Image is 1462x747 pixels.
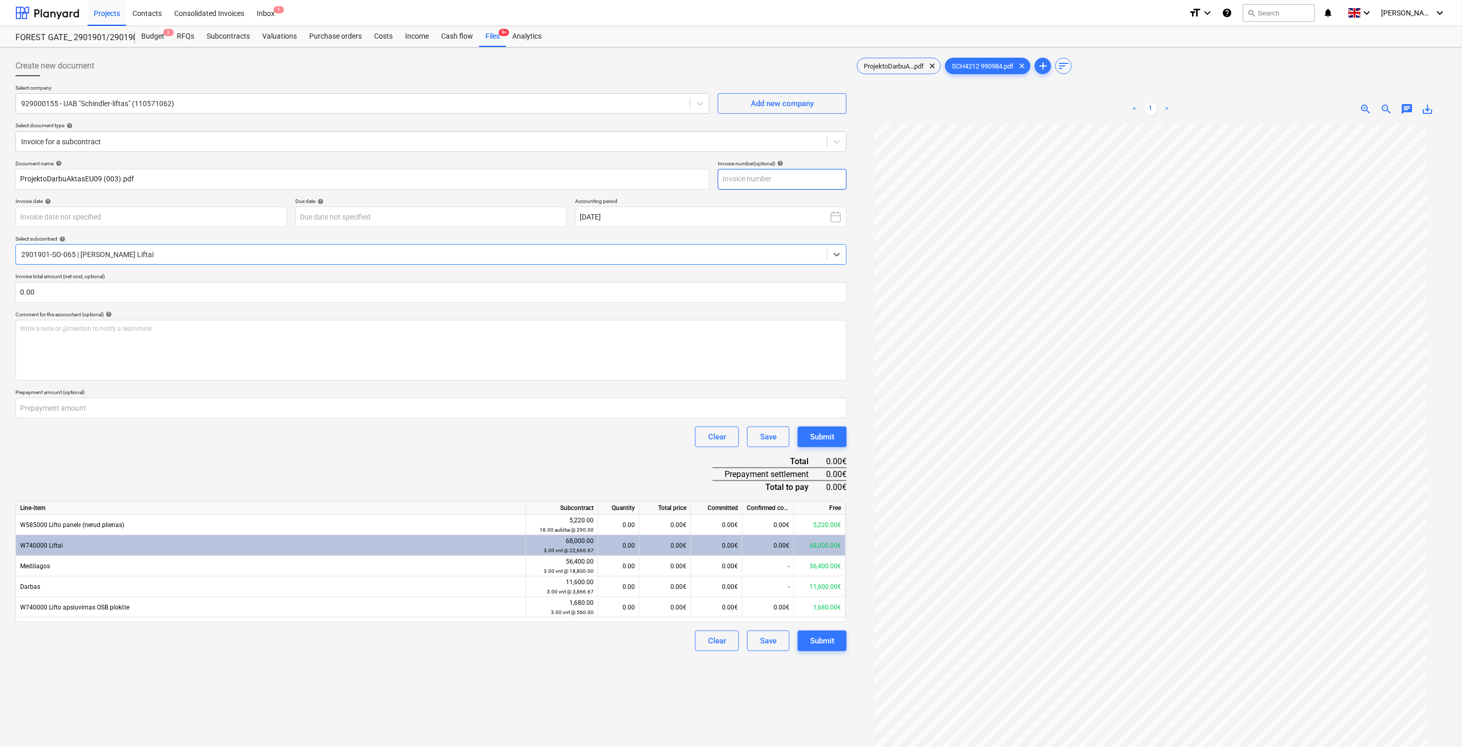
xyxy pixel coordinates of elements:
div: Submit [810,634,834,648]
i: notifications [1323,7,1334,19]
div: Comment for the accountant (optional) [15,311,847,318]
div: 0.00€ [640,535,691,556]
div: 0.00 [602,576,635,597]
div: Total to pay [713,481,826,493]
span: clear [926,60,938,72]
a: Previous page [1128,103,1140,115]
div: 0.00€ [743,597,794,618]
small: 3.00 vnt @ 22,666.67 [544,548,594,553]
input: Invoice number [718,169,847,190]
div: Add new company [751,97,814,110]
div: Save [760,430,777,444]
span: ProjektoDarbuA...pdf [858,62,930,70]
div: 0.00€ [691,556,743,576]
div: 0.00 [602,535,635,556]
span: 9+ [499,29,509,36]
a: Page 1 is your current page [1145,103,1157,115]
div: 5,220.00€ [794,515,846,535]
a: Subcontracts [200,26,256,47]
div: ProjektoDarbuA...pdf [857,58,941,74]
button: Add new company [718,93,847,114]
div: 0.00€ [640,556,691,576]
p: Accounting period [575,198,847,207]
a: Costs [368,26,399,47]
div: 68,000.00 [530,536,594,555]
span: add [1037,60,1049,72]
span: search [1248,9,1256,17]
div: Confirmed costs [743,502,794,515]
button: Clear [695,427,739,447]
i: keyboard_arrow_down [1202,7,1214,19]
span: Darbas [20,583,40,590]
div: 0.00€ [640,576,691,597]
div: Due date [295,198,567,205]
div: 5,220.00 [530,516,594,535]
a: Next page [1161,103,1173,115]
div: Save [760,634,777,648]
span: SCH4212 990984.pdf [946,62,1020,70]
p: Select company [15,84,710,93]
a: Purchase orders [303,26,368,47]
div: Submit [810,430,834,444]
input: Document name [15,169,710,190]
div: Document name [15,160,710,167]
iframe: Chat Widget [1410,698,1462,747]
button: Clear [695,631,739,651]
span: 2 [163,29,174,36]
div: 0.00€ [826,481,847,493]
input: Due date not specified [295,207,567,227]
div: Select subcontract [15,235,847,242]
a: Income [399,26,435,47]
span: chat [1401,103,1414,115]
span: clear [1016,60,1028,72]
span: W740000 Liftai [20,542,63,549]
div: 0.00 [602,556,635,576]
a: Analytics [506,26,548,47]
small: 3.00 vnt @ 3,866.67 [547,589,594,595]
div: Total [713,455,826,468]
span: help [57,236,65,242]
div: Invoice number (optional) [718,160,847,167]
div: 0.00€ [640,597,691,618]
div: 0.00€ [826,455,847,468]
span: sort [1057,60,1070,72]
span: zoom_out [1381,103,1393,115]
input: Prepayment amount [15,398,847,418]
div: Cash flow [435,26,479,47]
div: 0.00€ [691,576,743,597]
input: Invoice total amount (net cost, optional) [15,282,847,303]
a: Valuations [256,26,303,47]
div: Files [479,26,506,47]
span: Create new document [15,60,94,72]
span: zoom_in [1360,103,1372,115]
span: help [315,198,324,205]
div: 0.00 [602,515,635,535]
span: W585000 Lifto panelė (nerud.plienas) [20,521,124,529]
div: Subcontract [526,502,598,515]
div: FOREST GATE_ 2901901/2901902/2901903 [15,32,123,43]
div: 56,400.00€ [794,556,846,576]
i: keyboard_arrow_down [1434,7,1447,19]
span: help [54,160,62,166]
div: Budget [135,26,171,47]
div: 0.00€ [826,468,847,481]
i: Knowledge base [1222,7,1233,19]
i: keyboard_arrow_down [1361,7,1373,19]
div: 0.00€ [743,535,794,556]
i: format_size [1189,7,1202,19]
div: - [743,556,794,576]
button: Search [1243,4,1315,22]
div: Line-item [16,502,526,515]
a: RFQs [171,26,200,47]
span: [PERSON_NAME] [1382,9,1433,17]
div: Total price [640,502,691,515]
button: Submit [798,631,847,651]
div: 0.00 [602,597,635,618]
